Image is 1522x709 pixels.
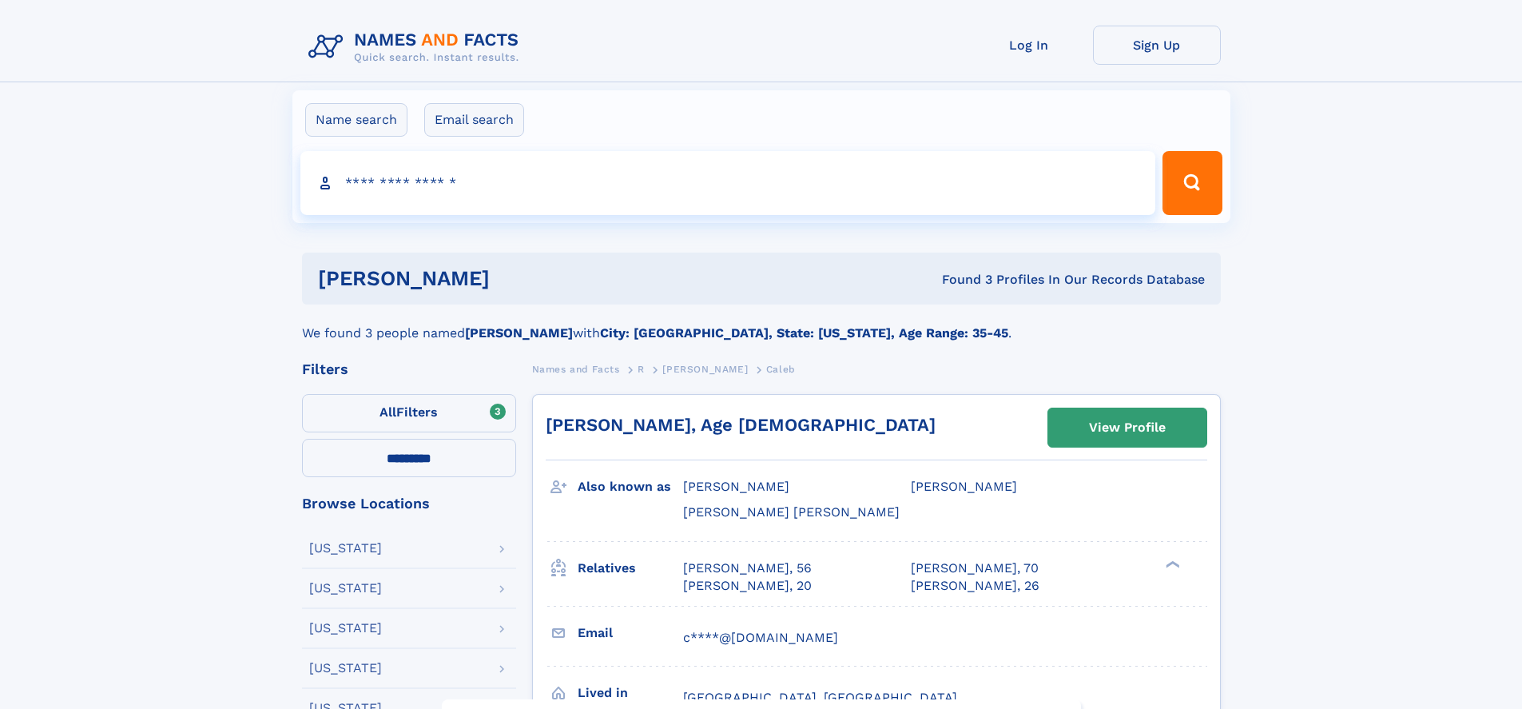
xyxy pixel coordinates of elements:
div: [US_STATE] [309,582,382,595]
span: [PERSON_NAME] [PERSON_NAME] [683,504,900,520]
h3: Also known as [578,473,683,500]
span: Caleb [766,364,796,375]
input: search input [300,151,1156,215]
h1: [PERSON_NAME] [318,269,716,289]
a: [PERSON_NAME], 70 [911,560,1039,577]
a: Sign Up [1093,26,1221,65]
a: R [638,359,645,379]
h3: Relatives [578,555,683,582]
div: [US_STATE] [309,542,382,555]
button: Search Button [1162,151,1222,215]
div: [US_STATE] [309,662,382,675]
h3: Email [578,619,683,647]
span: [PERSON_NAME] [683,479,789,494]
div: Found 3 Profiles In Our Records Database [716,271,1205,289]
a: Log In [965,26,1093,65]
a: [PERSON_NAME], 20 [683,577,812,595]
span: [PERSON_NAME] [911,479,1017,494]
div: Browse Locations [302,496,516,511]
span: R [638,364,645,375]
h3: Lived in [578,679,683,707]
label: Email search [424,103,524,137]
span: [PERSON_NAME] [662,364,748,375]
a: View Profile [1048,408,1206,447]
a: [PERSON_NAME], Age [DEMOGRAPHIC_DATA] [546,415,936,435]
span: All [380,404,396,420]
b: City: [GEOGRAPHIC_DATA], State: [US_STATE], Age Range: 35-45 [600,325,1008,341]
div: We found 3 people named with . [302,305,1221,343]
a: [PERSON_NAME] [662,359,748,379]
label: Name search [305,103,407,137]
div: ❯ [1162,559,1181,569]
label: Filters [302,394,516,432]
b: [PERSON_NAME] [465,325,573,341]
div: View Profile [1089,409,1166,446]
div: [US_STATE] [309,622,382,635]
a: Names and Facts [532,359,620,379]
a: [PERSON_NAME], 26 [911,577,1039,595]
div: Filters [302,362,516,376]
a: [PERSON_NAME], 56 [683,560,812,577]
img: Logo Names and Facts [302,26,532,69]
span: [GEOGRAPHIC_DATA], [GEOGRAPHIC_DATA] [683,690,957,705]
